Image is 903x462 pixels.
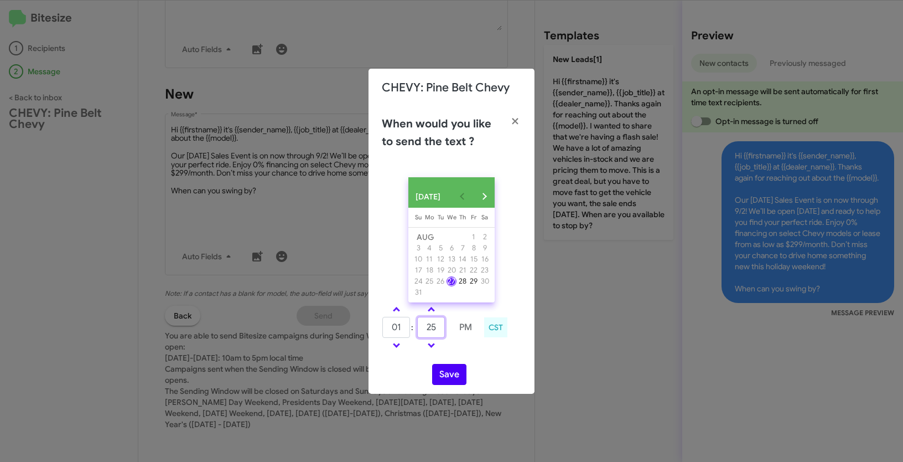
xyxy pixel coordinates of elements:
[424,254,435,265] button: August 11, 2025
[424,254,434,264] div: 11
[416,187,440,207] span: [DATE]
[435,254,445,264] div: 12
[458,265,468,275] div: 21
[413,243,423,253] div: 3
[446,265,457,276] button: August 20, 2025
[411,316,417,338] td: :
[413,232,468,243] td: AUG
[480,243,490,253] div: 9
[435,265,445,275] div: 19
[457,254,468,265] button: August 14, 2025
[369,69,534,106] div: CHEVY: Pine Belt Chevy
[469,254,479,264] div: 15
[425,213,434,221] span: Mo
[484,317,507,337] div: CST
[451,186,473,208] button: Previous month
[446,243,457,254] button: August 6, 2025
[459,213,466,221] span: Th
[415,213,422,221] span: Su
[447,276,456,286] div: 27
[481,213,488,221] span: Sa
[479,243,490,254] button: August 9, 2025
[413,287,424,298] button: August 31, 2025
[446,276,457,287] button: August 27, 2025
[447,254,456,264] div: 13
[458,243,468,253] div: 7
[468,265,479,276] button: August 22, 2025
[479,254,490,265] button: August 16, 2025
[458,254,468,264] div: 14
[413,288,423,297] div: 31
[469,276,479,286] div: 29
[471,213,476,221] span: Fr
[424,243,435,254] button: August 4, 2025
[424,243,434,253] div: 4
[469,232,479,242] div: 1
[446,254,457,265] button: August 13, 2025
[417,317,445,338] input: MM
[413,243,424,254] button: August 3, 2025
[480,276,490,286] div: 30
[413,276,423,286] div: 24
[479,232,490,243] button: August 2, 2025
[480,232,490,242] div: 2
[469,265,479,275] div: 22
[435,276,445,286] div: 26
[413,254,424,265] button: August 10, 2025
[435,265,446,276] button: August 19, 2025
[413,254,423,264] div: 10
[413,276,424,287] button: August 24, 2025
[468,254,479,265] button: August 15, 2025
[424,276,435,287] button: August 25, 2025
[469,243,479,253] div: 8
[458,276,468,286] div: 28
[408,186,451,208] button: Choose month and year
[480,254,490,264] div: 16
[435,243,445,253] div: 5
[473,186,495,208] button: Next month
[382,317,410,338] input: HH
[452,317,479,338] button: PM
[435,243,446,254] button: August 5, 2025
[424,276,434,286] div: 25
[432,364,466,385] button: Save
[447,265,456,275] div: 20
[447,213,456,221] span: We
[413,265,423,275] div: 17
[413,265,424,276] button: August 17, 2025
[424,265,434,275] div: 18
[479,276,490,287] button: August 30, 2025
[468,276,479,287] button: August 29, 2025
[468,243,479,254] button: August 8, 2025
[457,243,468,254] button: August 7, 2025
[435,276,446,287] button: August 26, 2025
[479,265,490,276] button: August 23, 2025
[480,265,490,275] div: 23
[424,265,435,276] button: August 18, 2025
[447,243,456,253] div: 6
[457,276,468,287] button: August 28, 2025
[468,232,479,243] button: August 1, 2025
[457,265,468,276] button: August 21, 2025
[382,115,500,151] h2: When would you like to send the text ?
[438,213,444,221] span: Tu
[435,254,446,265] button: August 12, 2025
